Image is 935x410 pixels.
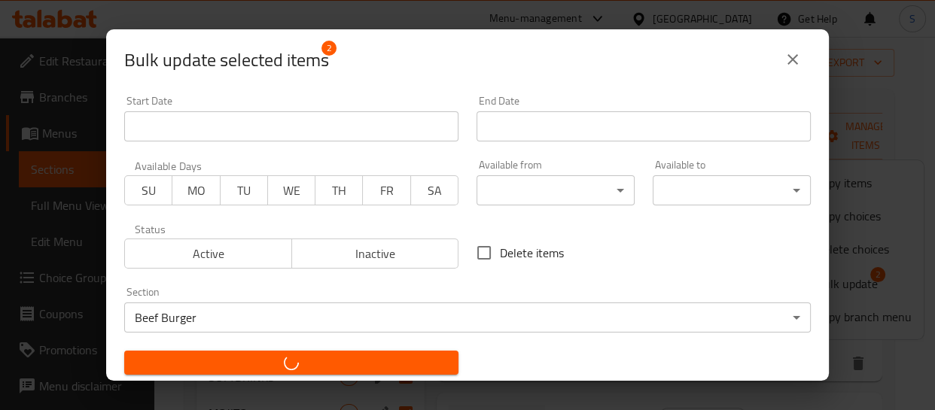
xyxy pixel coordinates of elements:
span: 2 [321,41,337,56]
span: Active [131,243,286,265]
span: SA [417,180,452,202]
span: SU [131,180,166,202]
button: FR [362,175,410,205]
button: Inactive [291,238,459,269]
button: close [775,41,811,77]
div: ​ [477,175,635,205]
button: TH [315,175,363,205]
div: ​ [653,175,811,205]
button: MO [172,175,220,205]
span: TU [227,180,262,202]
span: MO [178,180,214,202]
button: SA [410,175,458,205]
button: SU [124,175,172,205]
div: Beef Burger [124,302,811,333]
button: WE [267,175,315,205]
span: Inactive [298,243,453,265]
span: FR [369,180,404,202]
span: Selected items count [124,48,329,72]
span: Delete items [500,244,564,262]
span: TH [321,180,357,202]
button: Active [124,238,292,269]
button: TU [220,175,268,205]
span: WE [274,180,309,202]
